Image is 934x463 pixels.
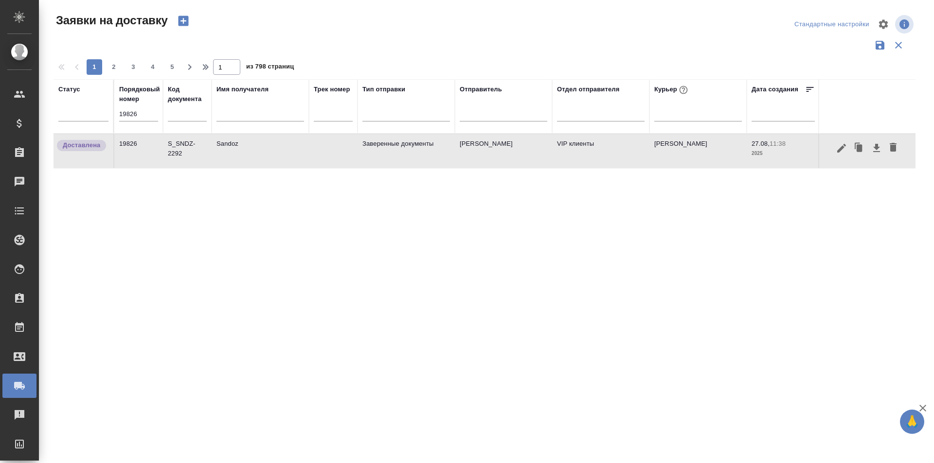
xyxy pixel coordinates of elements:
[119,85,160,104] div: Порядковый номер
[649,134,747,168] td: [PERSON_NAME]
[455,134,552,168] td: [PERSON_NAME]
[752,149,815,158] p: 2025
[460,85,502,94] div: Отправитель
[895,15,916,34] span: Посмотреть информацию
[871,36,889,54] button: Сохранить фильтры
[58,85,80,94] div: Статус
[216,85,269,94] div: Имя получателя
[172,13,195,29] button: Создать
[770,140,786,147] p: 11:38
[889,36,908,54] button: Сбросить фильтры
[314,85,350,94] div: Трек номер
[752,85,798,94] div: Дата создания
[552,134,649,168] td: VIP клиенты
[164,59,180,75] button: 5
[106,59,122,75] button: 2
[126,59,141,75] button: 3
[114,134,163,168] td: 19826
[900,410,924,434] button: 🙏
[792,17,872,32] div: split button
[362,85,405,94] div: Тип отправки
[677,84,690,96] button: При выборе курьера статус заявки автоматически поменяется на «Принята»
[56,139,108,152] div: Документы доставлены, фактическая дата доставки проставиться автоматически
[63,140,100,150] p: Доставлена
[54,13,168,28] span: Заявки на доставку
[850,139,868,157] button: Клонировать
[358,134,455,168] td: Заверенные документы
[833,139,850,157] button: Редактировать
[654,84,690,96] div: Курьер
[246,61,294,75] span: из 798 страниц
[168,85,207,104] div: Код документа
[164,62,180,72] span: 5
[885,139,901,157] button: Удалить
[557,85,619,94] div: Отдел отправителя
[872,13,895,36] span: Настроить таблицу
[212,134,309,168] td: Sandoz
[752,140,770,147] p: 27.08,
[106,62,122,72] span: 2
[126,62,141,72] span: 3
[163,134,212,168] td: S_SNDZ-2292
[868,139,885,157] button: Скачать
[145,59,161,75] button: 4
[904,412,920,432] span: 🙏
[145,62,161,72] span: 4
